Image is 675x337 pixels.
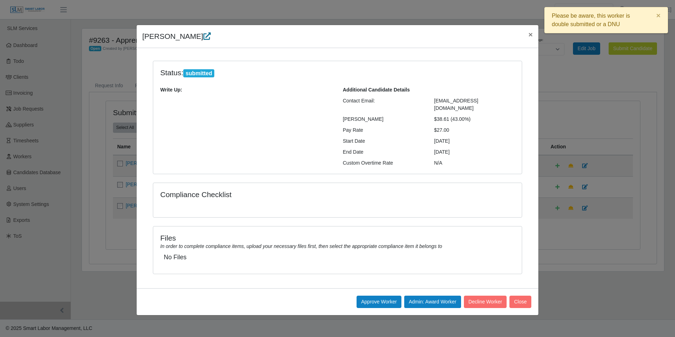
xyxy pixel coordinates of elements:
[337,159,429,167] div: Custom Overtime Rate
[337,148,429,156] div: End Date
[429,137,520,145] div: [DATE]
[357,296,401,308] button: Approve Worker
[337,126,429,134] div: Pay Rate
[160,243,442,249] i: In order to complete compliance items, upload your necessary files first, then select the appropr...
[429,116,520,123] div: $38.61 (43.00%)
[337,97,429,112] div: Contact Email:
[337,116,429,123] div: [PERSON_NAME]
[183,69,214,78] span: submitted
[544,7,668,33] div: Please be aware, this worker is double submitted or a DNU
[142,31,211,42] h4: [PERSON_NAME]
[429,126,520,134] div: $27.00
[160,68,424,78] h4: Status:
[523,25,538,44] button: Close
[404,296,461,308] button: Admin: Award Worker
[434,160,442,166] span: N/A
[164,254,511,261] h5: No Files
[509,296,531,308] button: Close
[160,233,515,242] h4: Files
[337,137,429,145] div: Start Date
[343,87,410,93] b: Additional Candidate Details
[434,98,478,111] span: [EMAIL_ADDRESS][DOMAIN_NAME]
[464,296,507,308] button: Decline Worker
[160,190,393,199] h4: Compliance Checklist
[160,87,182,93] b: Write Up:
[528,30,533,39] span: ×
[434,149,450,155] span: [DATE]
